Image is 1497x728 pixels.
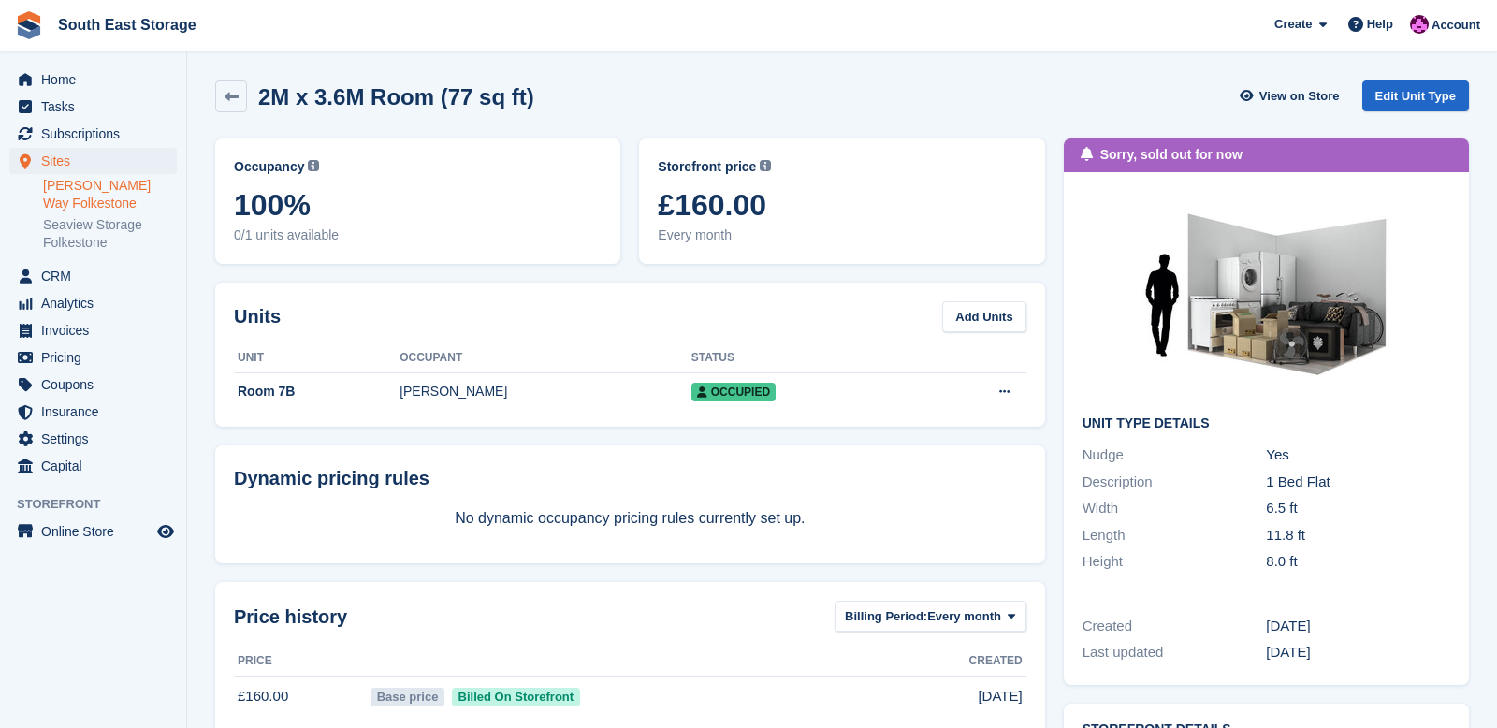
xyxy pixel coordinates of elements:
[1083,498,1267,519] div: Width
[1266,525,1450,546] div: 11.8 ft
[234,226,602,245] span: 0/1 units available
[452,688,580,706] span: Billed On Storefront
[41,263,153,289] span: CRM
[234,157,304,177] span: Occupancy
[1083,416,1450,431] h2: Unit Type details
[1266,551,1450,573] div: 8.0 ft
[234,647,367,677] th: Price
[1259,87,1340,106] span: View on Store
[51,9,204,40] a: South East Storage
[234,382,400,401] div: Room 7B
[41,399,153,425] span: Insurance
[1083,551,1267,573] div: Height
[234,507,1026,530] p: No dynamic occupancy pricing rules currently set up.
[1432,16,1480,35] span: Account
[9,426,177,452] a: menu
[1100,145,1243,165] div: Sorry, sold out for now
[969,652,1023,669] span: Created
[1362,80,1469,111] a: Edit Unit Type
[9,290,177,316] a: menu
[41,290,153,316] span: Analytics
[1126,191,1406,401] img: 75-sqft-unit.jpg
[1266,472,1450,493] div: 1 Bed Flat
[835,601,1026,632] button: Billing Period: Every month
[154,520,177,543] a: Preview store
[9,371,177,398] a: menu
[1083,444,1267,466] div: Nudge
[9,518,177,545] a: menu
[41,121,153,147] span: Subscriptions
[658,188,1025,222] span: £160.00
[760,160,771,171] img: icon-info-grey-7440780725fd019a000dd9b08b2336e03edf1995a4989e88bcd33f0948082b44.svg
[234,603,347,631] span: Price history
[41,518,153,545] span: Online Store
[1238,80,1347,111] a: View on Store
[41,317,153,343] span: Invoices
[978,686,1022,707] span: [DATE]
[234,343,400,373] th: Unit
[41,344,153,371] span: Pricing
[41,371,153,398] span: Coupons
[1083,642,1267,663] div: Last updated
[1083,472,1267,493] div: Description
[1266,444,1450,466] div: Yes
[658,157,756,177] span: Storefront price
[258,84,534,109] h2: 2M x 3.6M Room (77 sq ft)
[41,66,153,93] span: Home
[41,453,153,479] span: Capital
[41,94,153,120] span: Tasks
[1266,616,1450,637] div: [DATE]
[927,607,1001,626] span: Every month
[1083,616,1267,637] div: Created
[371,688,444,706] span: Base price
[1274,15,1312,34] span: Create
[691,343,921,373] th: Status
[9,121,177,147] a: menu
[17,495,186,514] span: Storefront
[9,66,177,93] a: menu
[9,453,177,479] a: menu
[9,148,177,174] a: menu
[1367,15,1393,34] span: Help
[308,160,319,171] img: icon-info-grey-7440780725fd019a000dd9b08b2336e03edf1995a4989e88bcd33f0948082b44.svg
[234,676,367,717] td: £160.00
[15,11,43,39] img: stora-icon-8386f47178a22dfd0bd8f6a31ec36ba5ce8667c1dd55bd0f319d3a0aa187defe.svg
[9,263,177,289] a: menu
[1266,642,1450,663] div: [DATE]
[1266,498,1450,519] div: 6.5 ft
[1410,15,1429,34] img: Simon Coulson
[400,382,691,401] div: [PERSON_NAME]
[234,464,1026,492] div: Dynamic pricing rules
[43,177,177,212] a: [PERSON_NAME] Way Folkestone
[41,148,153,174] span: Sites
[658,226,1025,245] span: Every month
[9,344,177,371] a: menu
[942,301,1025,332] a: Add Units
[1083,525,1267,546] div: Length
[234,188,602,222] span: 100%
[400,343,691,373] th: Occupant
[43,216,177,252] a: Seaview Storage Folkestone
[9,399,177,425] a: menu
[41,426,153,452] span: Settings
[234,302,281,330] h2: Units
[9,317,177,343] a: menu
[691,383,776,401] span: Occupied
[845,607,927,626] span: Billing Period:
[9,94,177,120] a: menu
